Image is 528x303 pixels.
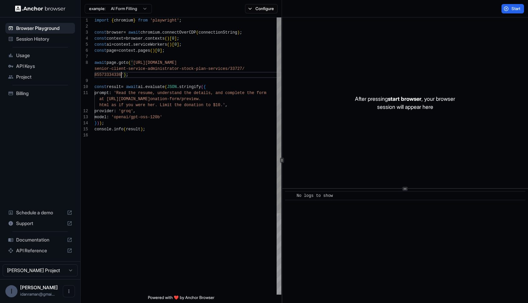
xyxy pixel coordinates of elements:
[107,85,121,89] span: result
[20,292,55,297] span: idanraman@gmail.com
[174,36,177,41] span: ]
[81,132,88,138] div: 16
[16,90,72,97] span: Billing
[81,84,88,90] div: 10
[81,90,88,96] div: 11
[172,36,174,41] span: 0
[5,88,75,99] div: Billing
[140,127,143,132] span: )
[5,23,75,34] div: Browser Playground
[296,193,333,198] span: No logs to show
[162,30,196,35] span: connectOverCDP
[128,30,140,35] span: await
[63,285,75,297] button: Open menu
[119,60,128,65] span: goto
[169,36,172,41] span: [
[94,48,107,53] span: const
[114,42,131,47] span: context
[5,72,75,82] div: Project
[131,42,133,47] span: .
[203,85,206,89] span: {
[145,85,165,89] span: evaluate
[15,5,66,12] img: Anchor Logo
[288,192,292,199] span: ​
[5,285,17,297] div: I
[512,6,521,11] span: Start
[140,30,160,35] span: chromium
[235,91,267,95] span: lete the form
[116,48,119,53] span: =
[126,127,140,132] span: result
[5,34,75,44] div: Session History
[123,36,126,41] span: =
[16,25,72,32] span: Browser Playground
[119,48,135,53] span: context
[240,30,242,35] span: ;
[111,42,114,47] span: =
[5,218,75,229] div: Support
[107,36,123,41] span: context
[388,95,421,102] span: start browser
[99,97,150,101] span: at [URL][DOMAIN_NAME]
[123,73,126,77] span: )
[94,85,107,89] span: const
[81,114,88,120] div: 13
[169,42,172,47] span: )
[16,220,64,227] span: Support
[81,120,88,126] div: 14
[16,74,72,80] span: Project
[111,18,114,23] span: {
[126,73,128,77] span: ;
[16,247,64,254] span: API Reference
[225,103,228,107] span: ,
[81,36,88,42] div: 4
[107,30,123,35] span: browser
[99,121,101,126] span: )
[150,97,201,101] span: onation-form/preview.
[179,85,201,89] span: stringify
[165,36,167,41] span: (
[179,42,181,47] span: ;
[143,36,145,41] span: .
[107,115,109,120] span: :
[162,48,165,53] span: ;
[109,91,111,95] span: :
[5,207,75,218] div: Schedule a demo
[133,109,135,114] span: ,
[81,78,88,84] div: 9
[81,108,88,114] div: 12
[160,30,162,35] span: .
[177,36,179,41] span: ;
[174,42,177,47] span: 0
[501,4,524,13] button: Start
[81,17,88,24] div: 1
[131,60,177,65] span: '[URL][DOMAIN_NAME]
[177,85,179,89] span: .
[167,36,169,41] span: )
[355,95,455,111] p: After pressing , your browser session will appear here
[102,121,104,126] span: ;
[143,85,145,89] span: .
[160,48,162,53] span: ]
[167,42,169,47] span: (
[94,60,107,65] span: await
[215,67,244,71] span: vices/33727/
[16,63,72,70] span: API Keys
[16,236,64,243] span: Documentation
[167,85,177,89] span: JSON
[150,48,153,53] span: (
[20,285,58,290] span: Idan Raman
[114,109,116,114] span: :
[245,4,278,13] button: Configure
[5,234,75,245] div: Documentation
[126,85,138,89] span: await
[177,42,179,47] span: ]
[116,60,119,65] span: .
[123,127,126,132] span: (
[111,127,114,132] span: .
[81,48,88,54] div: 6
[94,121,97,126] span: }
[196,30,199,35] span: (
[114,18,133,23] span: chromium
[138,18,148,23] span: from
